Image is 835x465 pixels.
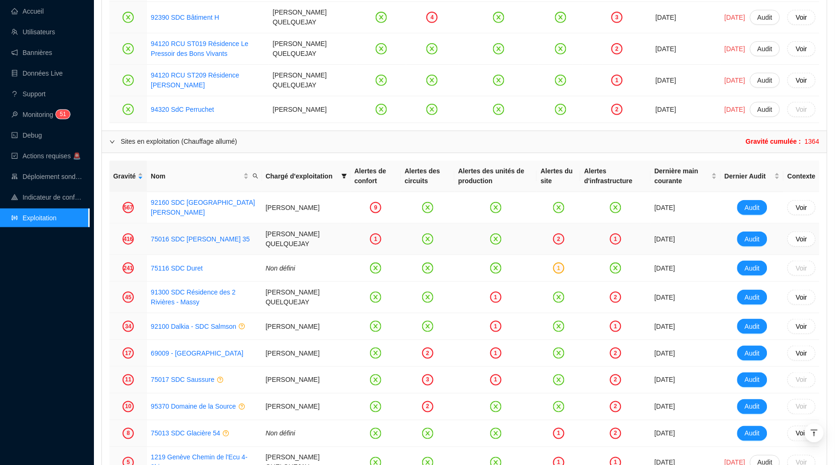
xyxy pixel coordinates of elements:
[652,33,721,65] td: [DATE]
[426,12,438,23] div: 4
[123,348,134,359] div: 17
[490,374,502,386] div: 1
[750,73,780,88] button: Audit
[788,200,816,215] button: Voir
[553,401,564,412] span: close-circle
[651,313,721,340] td: [DATE]
[151,14,219,21] a: 92390 SDC Bâtiment H
[750,10,780,25] button: Audit
[273,8,327,26] span: [PERSON_NAME] QUELQUEJAY
[121,137,237,147] div: Sites en exploitation (Chauffage allumé)
[341,173,347,179] span: filter
[611,43,623,54] div: 2
[788,41,816,56] button: Voir
[737,261,767,276] button: Audit
[725,44,745,54] span: [DATE]
[401,161,455,192] th: Alertes des circuits
[750,41,780,56] button: Audit
[610,263,621,274] span: close-circle
[651,192,721,224] td: [DATE]
[737,232,767,247] button: Audit
[151,171,241,181] span: Nom
[370,321,381,332] span: close-circle
[796,429,807,439] span: Voir
[151,106,214,113] a: 94320 SdC Perruchet
[553,374,564,386] span: close-circle
[422,428,433,439] span: close-circle
[652,65,721,96] td: [DATE]
[745,234,760,244] span: Audit
[788,290,816,305] button: Voir
[370,292,381,303] span: close-circle
[652,2,721,33] td: [DATE]
[253,173,258,179] span: search
[340,170,349,183] span: filter
[151,39,265,59] a: 94120 RCU ST019 Résidence Le Pressoir des Bons Vivants
[810,429,819,437] span: vertical-align-top
[758,44,773,54] span: Audit
[11,111,67,118] a: monitorMonitoring51
[151,429,220,439] a: 75013 SDC Glacière 54
[553,348,564,359] span: close-circle
[490,401,502,412] span: close-circle
[553,233,564,245] div: 2
[123,428,134,439] div: 8
[370,202,381,213] div: 9
[553,428,564,439] div: 1
[422,292,433,303] span: close-circle
[123,292,134,303] div: 45
[151,234,250,244] a: 75016 SDC [PERSON_NAME] 35
[370,348,381,359] span: close-circle
[796,349,807,358] span: Voir
[151,263,203,273] a: 75116 SDC Duret
[151,349,243,357] a: 69009 - [GEOGRAPHIC_DATA]
[151,375,214,385] a: 75017 SDC Saussure
[788,261,816,276] button: Voir
[796,263,807,273] span: Voir
[273,40,327,57] span: [PERSON_NAME] QUELQUEJAY
[610,321,621,332] div: 1
[737,426,767,441] button: Audit
[796,322,807,332] span: Voir
[151,322,236,332] a: 92100 Dalkia - SDC Salmson
[745,293,760,302] span: Audit
[123,202,134,213] div: 567
[610,292,621,303] div: 2
[266,264,295,272] span: Non défini
[796,105,807,115] span: Voir
[788,319,816,334] button: Voir
[493,43,504,54] span: close-circle
[651,224,721,255] td: [DATE]
[151,430,220,437] a: 75013 SDC Glacière 54
[426,104,438,115] span: close-circle
[758,105,773,115] span: Audit
[63,111,66,117] span: 1
[370,374,381,386] span: close-circle
[737,290,767,305] button: Audit
[490,321,502,332] div: 1
[151,288,236,306] a: 91300 SDC Résidence des 2 Rivières - Massy
[266,204,320,211] span: [PERSON_NAME]
[266,430,295,437] span: Non défini
[651,161,721,192] th: Dernière main courante
[151,402,236,412] a: 95370 Domaine de la Source
[796,44,807,54] span: Voir
[746,137,801,147] span: Gravité cumulée :
[455,161,537,192] th: Alertes des unités de production
[758,13,773,23] span: Audit
[151,264,203,272] a: 75116 SDC Duret
[490,292,502,303] div: 1
[251,170,260,183] span: search
[796,375,807,385] span: Voir
[273,106,327,113] span: [PERSON_NAME]
[123,75,134,86] span: close-circle
[796,203,807,213] span: Voir
[725,76,745,85] span: [DATE]
[737,319,767,334] button: Audit
[351,161,401,192] th: Alertes de confort
[788,346,816,361] button: Voir
[737,200,767,215] button: Audit
[266,230,320,248] span: [PERSON_NAME] QUELQUEJAY
[422,374,433,386] div: 3
[151,403,236,411] a: 95370 Domaine de la Source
